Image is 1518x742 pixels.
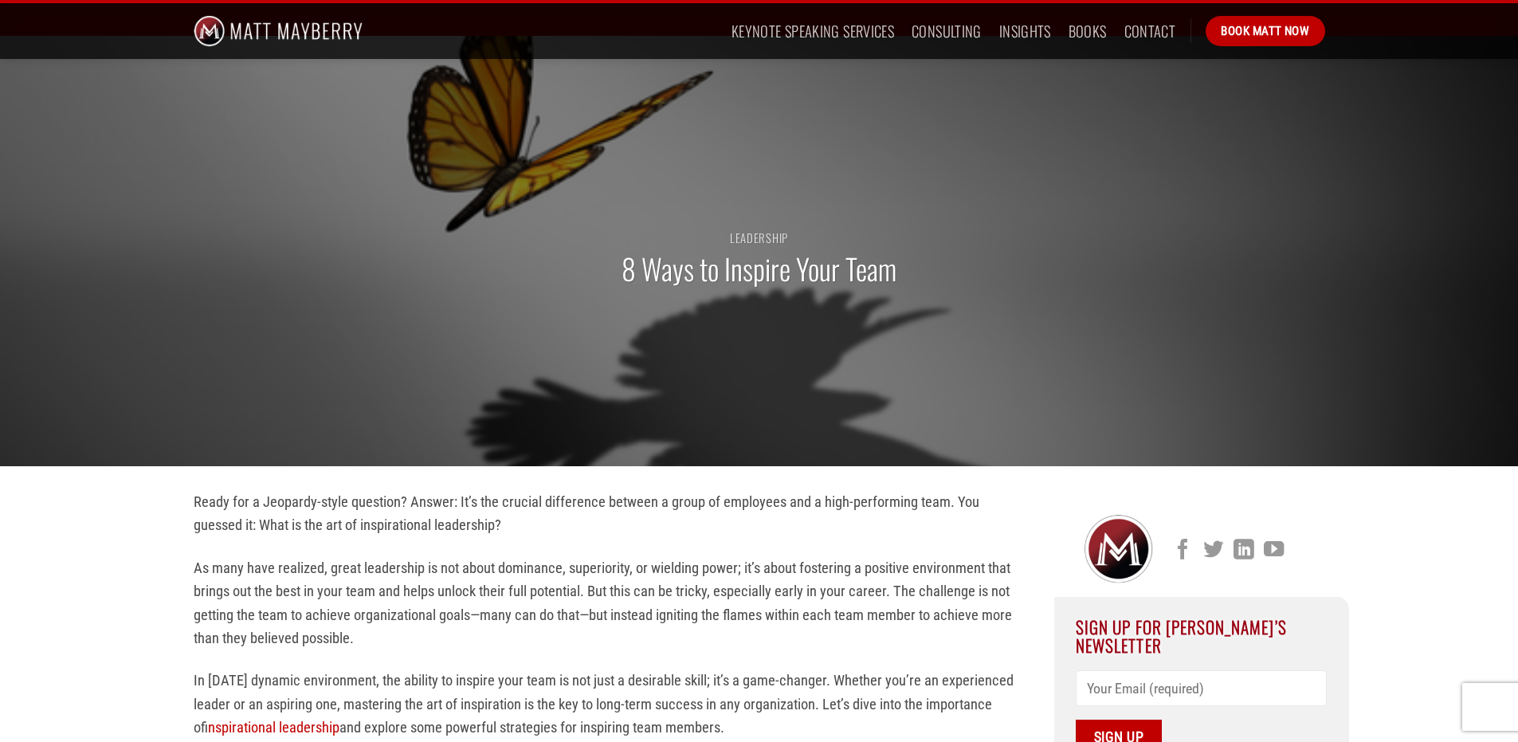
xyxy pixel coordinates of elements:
[194,490,1030,537] p: Ready for a Jeopardy-style question? Answer: It’s the crucial difference between a group of emplo...
[1173,540,1193,562] a: Follow on Facebook
[730,229,788,246] a: Leadership
[1203,540,1223,562] a: Follow on Twitter
[194,669,1030,739] p: In [DATE] dynamic environment, the ability to inspire your team is not just a desirable skill; it...
[194,3,363,59] img: Matt Mayberry
[1069,17,1107,45] a: Books
[622,250,896,288] h1: 8 Ways to Inspire Your Team
[732,17,894,45] a: Keynote Speaking Services
[1234,540,1253,562] a: Follow on LinkedIn
[194,556,1030,650] p: As many have realized, great leadership is not about dominance, superiority, or wielding power; i...
[999,17,1051,45] a: Insights
[1206,16,1324,46] a: Book Matt Now
[1076,614,1287,657] span: Sign Up For [PERSON_NAME]’s Newsletter
[208,719,339,736] a: inspirational leadership
[1124,17,1176,45] a: Contact
[1264,540,1284,562] a: Follow on YouTube
[912,17,982,45] a: Consulting
[1076,670,1327,706] input: Your Email (required)
[1221,22,1309,41] span: Book Matt Now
